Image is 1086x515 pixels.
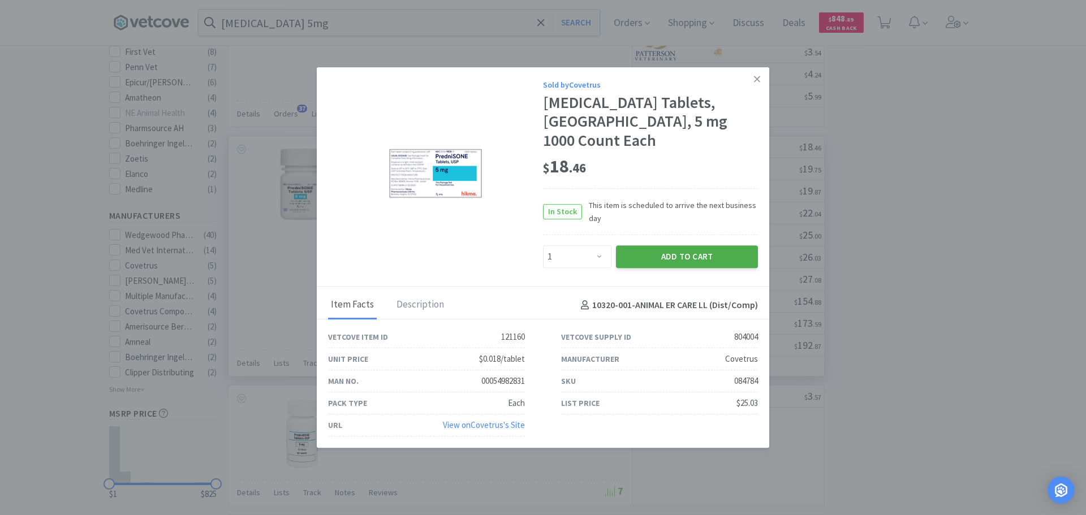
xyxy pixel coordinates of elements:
[543,79,758,91] div: Sold by Covetrus
[328,419,342,431] div: URL
[576,298,758,313] h4: 10320-001 - ANIMAL ER CARE LL (Dist/Comp)
[365,144,506,202] img: 0e5bd26ca55f496c98c78cd4185e8d75_804004.png
[734,374,758,388] div: 084784
[443,419,525,430] a: View onCovetrus's Site
[479,352,525,366] div: $0.018/tablet
[582,199,758,224] span: This item is scheduled to arrive the next business day
[561,375,576,387] div: SKU
[616,245,758,268] button: Add to Cart
[328,331,388,343] div: Vetcove Item ID
[328,375,359,387] div: Man No.
[734,330,758,344] div: 804004
[543,160,550,176] span: $
[508,396,525,410] div: Each
[569,160,586,176] span: . 46
[328,353,368,365] div: Unit Price
[328,291,377,319] div: Item Facts
[736,396,758,410] div: $25.03
[394,291,447,319] div: Description
[1048,477,1075,504] div: Open Intercom Messenger
[543,93,758,150] div: [MEDICAL_DATA] Tablets, [GEOGRAPHIC_DATA], 5 mg 1000 Count Each
[725,352,758,366] div: Covetrus
[544,205,581,219] span: In Stock
[481,374,525,388] div: 00054982831
[543,155,586,178] span: 18
[561,397,600,409] div: List Price
[501,330,525,344] div: 121160
[328,397,367,409] div: Pack Type
[561,353,619,365] div: Manufacturer
[561,331,631,343] div: Vetcove Supply ID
